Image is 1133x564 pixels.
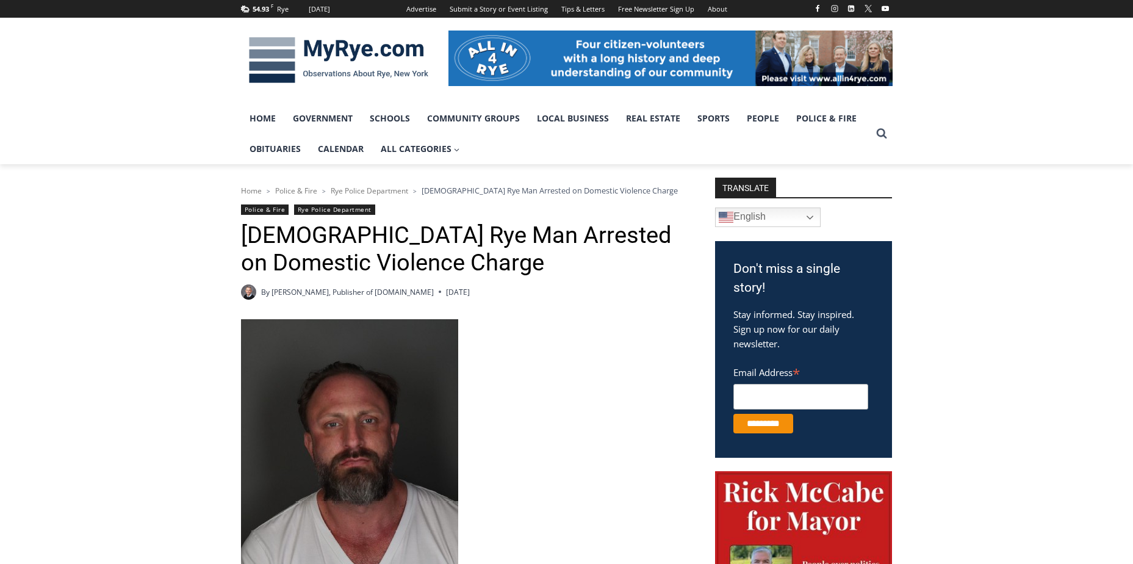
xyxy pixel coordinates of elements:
[261,286,270,298] span: By
[878,1,893,16] a: YouTube
[267,187,270,195] span: >
[275,186,317,196] a: Police & Fire
[861,1,876,16] a: X
[372,134,469,164] a: All Categories
[528,103,617,134] a: Local Business
[733,360,868,382] label: Email Address
[715,178,776,197] strong: TRANSLATE
[272,287,434,297] a: [PERSON_NAME], Publisher of [DOMAIN_NAME]
[331,186,408,196] a: Rye Police Department
[733,259,874,298] h3: Don't miss a single story!
[277,4,289,15] div: Rye
[448,31,893,85] img: All in for Rye
[241,103,871,165] nav: Primary Navigation
[241,184,683,197] nav: Breadcrumbs
[271,2,273,9] span: F
[719,210,733,225] img: en
[810,1,825,16] a: Facebook
[309,134,372,164] a: Calendar
[253,4,269,13] span: 54.93
[241,284,256,300] a: Author image
[241,134,309,164] a: Obituaries
[827,1,842,16] a: Instagram
[689,103,738,134] a: Sports
[419,103,528,134] a: Community Groups
[381,142,460,156] span: All Categories
[361,103,419,134] a: Schools
[241,222,683,277] h1: [DEMOGRAPHIC_DATA] Rye Man Arrested on Domestic Violence Charge
[241,186,262,196] a: Home
[422,185,678,196] span: [DEMOGRAPHIC_DATA] Rye Man Arrested on Domestic Violence Charge
[617,103,689,134] a: Real Estate
[294,204,375,215] a: Rye Police Department
[322,187,326,195] span: >
[844,1,858,16] a: Linkedin
[715,208,821,227] a: English
[788,103,865,134] a: Police & Fire
[309,4,330,15] div: [DATE]
[413,187,417,195] span: >
[241,204,289,215] a: Police & Fire
[733,307,874,351] p: Stay informed. Stay inspired. Sign up now for our daily newsletter.
[446,286,470,298] time: [DATE]
[241,29,436,92] img: MyRye.com
[284,103,361,134] a: Government
[871,123,893,145] button: View Search Form
[241,103,284,134] a: Home
[738,103,788,134] a: People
